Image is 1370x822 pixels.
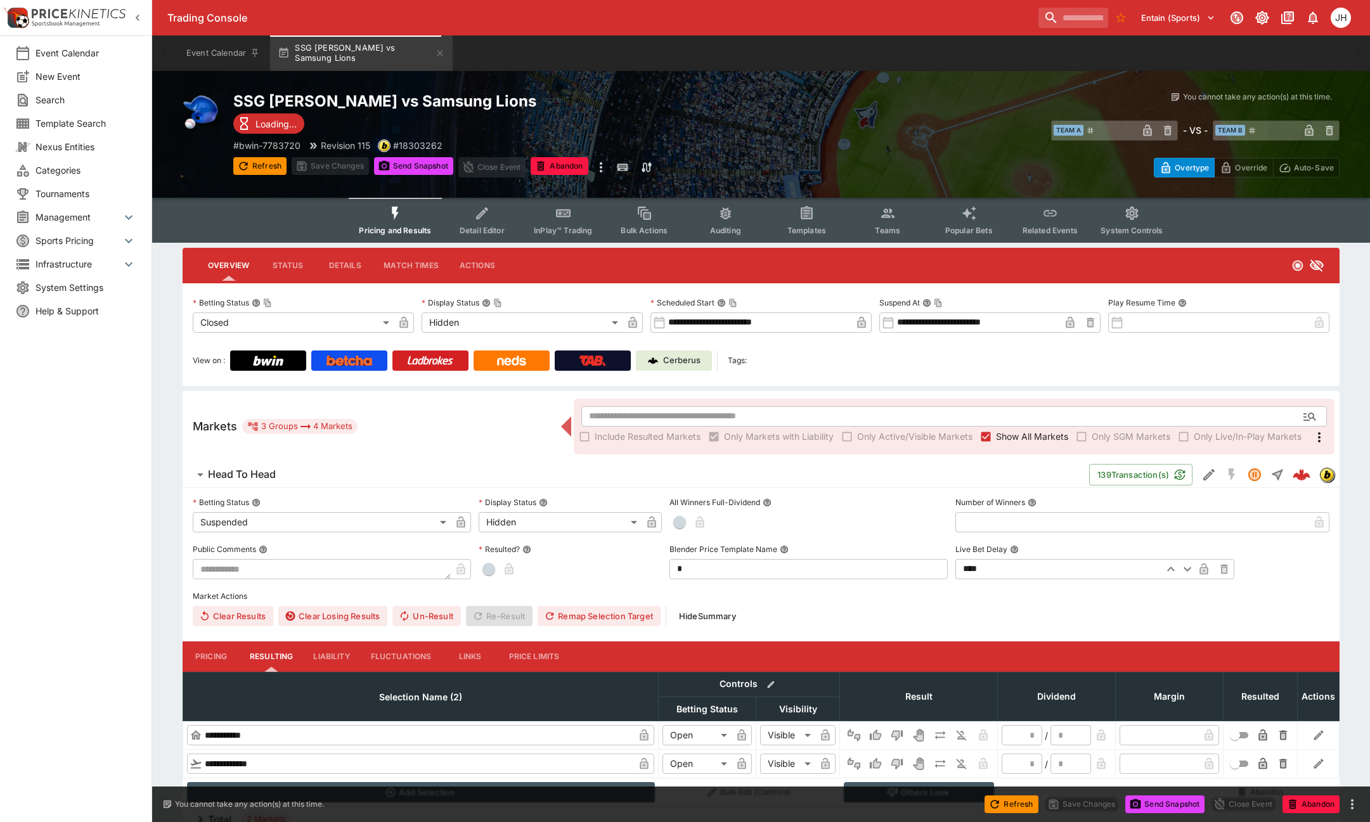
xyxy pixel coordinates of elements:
span: Visibility [765,702,831,717]
span: Show All Markets [996,430,1068,443]
button: more [593,157,609,177]
span: Tournaments [36,187,136,200]
button: Abandon [531,157,588,175]
span: Bulk Actions [621,226,668,235]
span: Event Calendar [36,46,136,60]
button: Lose [887,725,907,745]
img: Bwin [253,356,283,366]
button: more [1345,797,1360,812]
p: Revision 115 [321,139,370,152]
span: Mark an event as closed and abandoned. [531,159,588,172]
span: Betting Status [662,702,752,717]
div: / [1045,729,1048,742]
button: Clear Losing Results [278,606,387,626]
p: Loading... [255,117,297,131]
button: Edit Detail [1198,463,1220,486]
img: bwin.png [378,140,390,151]
p: Overtype [1175,161,1209,174]
p: Resulted? [479,544,520,555]
img: TabNZ [579,356,606,366]
p: You cannot take any action(s) at this time. [175,799,324,810]
button: Resulted? [522,545,531,554]
button: Eliminated In Play [952,725,972,745]
span: Auditing [710,226,741,235]
span: Team B [1215,125,1245,136]
span: Related Events [1023,226,1078,235]
button: Overview [198,250,259,281]
p: Suspend At [879,297,920,308]
button: Copy To Clipboard [263,299,272,307]
button: Void [908,725,929,745]
button: Not Set [844,725,864,745]
div: bwin [1319,467,1334,482]
img: PriceKinetics Logo [4,5,29,30]
img: Betcha [326,356,372,366]
img: logo-cerberus--red.svg [1293,466,1310,484]
button: Play Resume Time [1178,299,1187,307]
span: Management [36,210,121,224]
span: Only SGM Markets [1092,430,1170,443]
p: Cerberus [663,354,701,367]
span: Search [36,93,136,106]
label: Market Actions [193,587,1329,606]
div: Event type filters [349,198,1173,243]
button: Status [259,250,316,281]
button: Blender Price Template Name [780,545,789,554]
button: Refresh [985,795,1038,813]
button: Jordan Hughes [1327,4,1355,32]
button: Eliminated In Play [952,754,972,774]
button: Overtype [1154,158,1215,177]
button: Others Lose [844,782,994,802]
button: Links [442,641,499,672]
p: Public Comments [193,544,256,555]
button: Not Set [844,754,864,774]
button: Notifications [1302,6,1324,29]
button: Pricing [183,641,240,672]
img: PriceKinetics [32,9,126,18]
span: Infrastructure [36,257,121,271]
button: Event Calendar [179,35,268,71]
img: Ladbrokes [407,356,453,366]
button: Win [865,725,886,745]
span: InPlay™ Trading [534,226,592,235]
span: Detail Editor [460,226,505,235]
button: Toggle light/dark mode [1251,6,1274,29]
button: Fluctuations [361,641,442,672]
th: Actions [1298,672,1340,721]
div: Jordan Hughes [1331,8,1351,28]
div: Start From [1154,158,1340,177]
button: Betting StatusCopy To Clipboard [252,299,261,307]
button: Details [316,250,373,281]
svg: More [1312,430,1327,445]
button: Un-Result [392,606,460,626]
h6: Head To Head [208,468,276,481]
p: Copy To Clipboard [393,139,443,152]
span: System Settings [36,281,136,294]
button: Win [865,754,886,774]
div: Visible [760,754,815,774]
button: Suspended [1243,463,1266,486]
button: Copy To Clipboard [934,299,943,307]
p: Live Bet Delay [955,544,1007,555]
p: Override [1235,161,1267,174]
div: Open [662,754,732,774]
button: Bulk edit [763,676,779,693]
button: Match Times [373,250,449,281]
div: Suspended [193,512,451,532]
span: Only Active/Visible Markets [857,430,973,443]
button: Override [1214,158,1273,177]
button: Connected to PK [1225,6,1248,29]
span: Teams [875,226,900,235]
span: Template Search [36,117,136,130]
button: Send Snapshot [1125,795,1205,813]
div: 8a9a1c5c-46e5-4cde-9e63-53f121b8297a [1293,466,1310,484]
th: Dividend [998,672,1116,721]
button: Void [908,754,929,774]
span: New Event [36,70,136,83]
button: Live Bet Delay [1010,545,1019,554]
span: Nexus Entities [36,140,136,153]
h5: Markets [193,419,237,433]
div: bwin [378,139,391,152]
button: Push [930,725,950,745]
div: Hidden [479,512,642,532]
